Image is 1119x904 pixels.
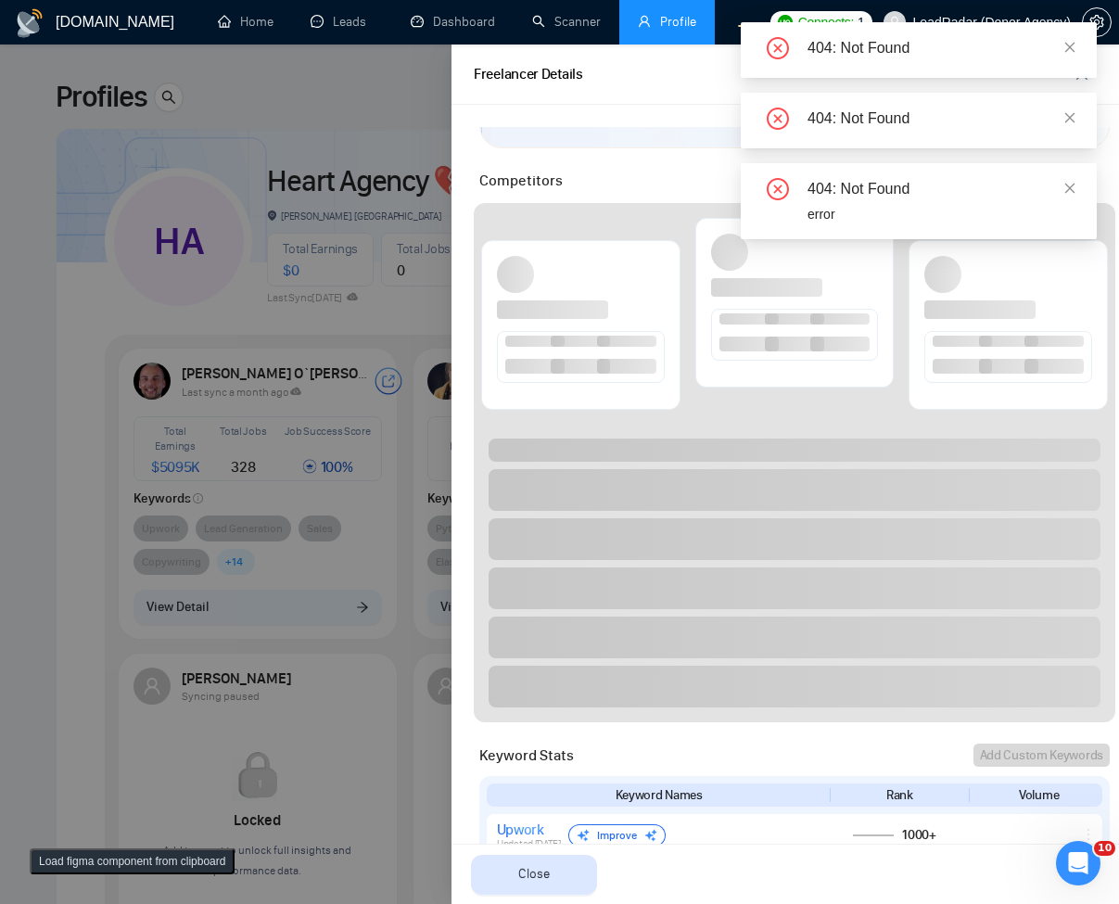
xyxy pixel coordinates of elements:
span: 1000+ [902,827,936,843]
button: setting [1082,7,1112,37]
div: Add Custom Keywords [980,745,1103,765]
img: upwork-logo.png [778,15,793,30]
a: setting [1082,15,1112,30]
button: Close [471,855,597,895]
div: 404: Not Found [807,178,1074,200]
a: homeHome [218,14,273,30]
span: close-circle [767,178,789,200]
a: dashboardDashboard [411,14,495,30]
img: sparkle [577,829,590,842]
span: Updated [DATE] [497,838,561,850]
div: Volume [975,785,1102,805]
span: setting [1083,15,1111,30]
div: Freelancer Details [474,63,583,86]
span: Connects: [798,12,854,32]
a: searchScanner [532,14,601,30]
div: 404: Not Found [807,108,1074,130]
span: 10 [1094,841,1115,856]
iframe: Intercom live chat [1056,841,1100,885]
span: user [638,15,651,28]
a: messageLeads [311,14,374,30]
div: Rank [836,785,963,805]
span: Close [518,864,550,885]
span: close [1063,182,1076,195]
img: logo [15,8,45,38]
span: close [1063,111,1076,124]
span: 1 [858,12,865,32]
img: sparkle [644,829,657,842]
div: Improve [568,824,666,847]
div: 404: Not Found [807,37,1074,59]
span: user [888,16,901,29]
div: error [807,204,1074,224]
span: Competitors [479,172,563,189]
span: close-circle [767,108,789,130]
div: Keyword Names [494,785,823,805]
span: Keyword Stats [479,745,574,767]
span: close-circle [767,37,789,59]
span: Profile [660,14,696,30]
button: Add Custom Keywords [973,744,1110,767]
span: close [1063,41,1076,54]
div: Upwork [497,821,561,838]
span: ellipsis [1081,827,1096,842]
